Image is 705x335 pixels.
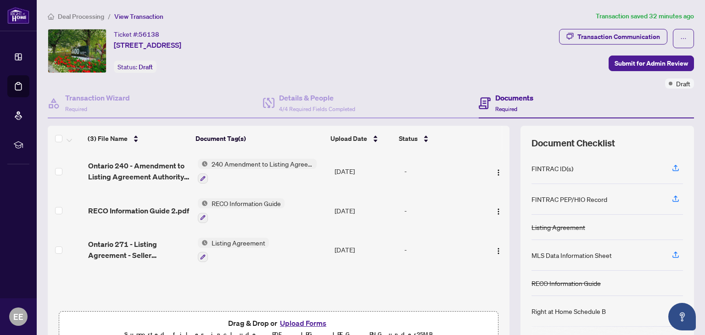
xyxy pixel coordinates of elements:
[198,198,208,208] img: Status Icon
[331,191,401,230] td: [DATE]
[532,194,607,204] div: FINTRAC PEP/HIO Record
[495,169,502,176] img: Logo
[88,160,190,182] span: Ontario 240 - Amendment to Listing Agreement Authority to Offer for Sale Price ChangeExtensionAme...
[208,238,269,248] span: Listing Agreement
[139,63,153,71] span: Draft
[532,250,612,260] div: MLS Data Information Sheet
[88,239,190,261] span: Ontario 271 - Listing Agreement - Seller Designated Representation Agreement - Authority to Offer...
[404,245,481,255] div: -
[88,205,189,216] span: RECO Information Guide 2.pdf
[139,30,159,39] span: 56138
[114,29,159,39] div: Ticket #:
[615,56,688,71] span: Submit for Admin Review
[114,39,181,50] span: [STREET_ADDRESS]
[198,238,208,248] img: Status Icon
[395,126,479,151] th: Status
[680,35,687,42] span: ellipsis
[495,247,502,255] img: Logo
[532,222,585,232] div: Listing Agreement
[532,278,601,288] div: RECO Information Guide
[88,134,128,144] span: (3) File Name
[495,92,533,103] h4: Documents
[331,230,401,270] td: [DATE]
[495,106,517,112] span: Required
[491,203,506,218] button: Logo
[198,198,285,223] button: Status IconRECO Information Guide
[198,159,208,169] img: Status Icon
[208,198,285,208] span: RECO Information Guide
[404,206,481,216] div: -
[399,134,418,144] span: Status
[331,151,401,191] td: [DATE]
[108,11,111,22] li: /
[198,238,269,262] button: Status IconListing Agreement
[676,78,690,89] span: Draft
[7,7,29,24] img: logo
[65,106,87,112] span: Required
[114,61,157,73] div: Status:
[48,29,106,73] img: IMG-C12361837_1.jpg
[491,242,506,257] button: Logo
[208,159,317,169] span: 240 Amendment to Listing Agreement - Authority to Offer for Sale Price Change/Extension/Amendment(s)
[327,126,395,151] th: Upload Date
[668,303,696,330] button: Open asap
[532,163,573,173] div: FINTRAC ID(s)
[532,306,606,316] div: Right at Home Schedule B
[577,29,660,44] div: Transaction Communication
[198,159,317,184] button: Status Icon240 Amendment to Listing Agreement - Authority to Offer for Sale Price Change/Extensio...
[330,134,367,144] span: Upload Date
[532,137,615,150] span: Document Checklist
[13,310,23,323] span: EE
[58,12,104,21] span: Deal Processing
[192,126,327,151] th: Document Tag(s)
[491,164,506,179] button: Logo
[609,56,694,71] button: Submit for Admin Review
[559,29,667,45] button: Transaction Communication
[65,92,130,103] h4: Transaction Wizard
[48,13,54,20] span: home
[596,11,694,22] article: Transaction saved 32 minutes ago
[404,166,481,176] div: -
[277,317,329,329] button: Upload Forms
[279,106,355,112] span: 4/4 Required Fields Completed
[279,92,355,103] h4: Details & People
[495,208,502,215] img: Logo
[114,12,163,21] span: View Transaction
[228,317,329,329] span: Drag & Drop or
[84,126,192,151] th: (3) File Name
